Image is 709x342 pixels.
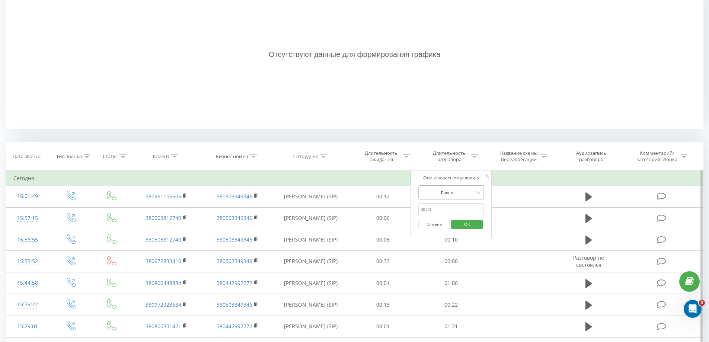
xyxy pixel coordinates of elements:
[56,153,82,160] div: Тип звонка
[567,150,615,163] div: Аудиозапись разговора
[146,193,181,200] a: 380961105505
[418,203,484,216] input: 00:00
[349,250,417,272] td: 00:33
[273,229,349,250] td: [PERSON_NAME] (SIP)
[217,258,252,265] a: 380503349346
[13,254,42,269] div: 15:53:52
[573,254,604,268] span: Разговор не состоялся
[273,294,349,316] td: [PERSON_NAME] (SIP)
[418,174,484,182] div: Фильтровать по условию
[13,211,42,226] div: 15:57:15
[273,272,349,294] td: [PERSON_NAME] (SIP)
[273,316,349,337] td: [PERSON_NAME] (SIP)
[417,272,485,294] td: 01:00
[273,186,349,207] td: [PERSON_NAME] (SIP)
[146,258,181,265] a: 380672833410
[273,207,349,229] td: [PERSON_NAME] (SIP)
[146,323,181,330] a: 380800331421
[217,214,252,221] a: 380503349346
[217,323,252,330] a: 380442992272
[417,229,485,250] td: 00:10
[217,236,252,243] a: 380503349346
[417,316,485,337] td: 01:31
[684,300,702,318] iframe: Intercom live chat
[217,193,252,200] a: 380503349346
[153,153,169,160] div: Клиент
[349,272,417,294] td: 00:01
[417,250,485,272] td: 00:00
[417,294,485,316] td: 00:22
[13,153,41,160] div: Дата звонка
[273,250,349,272] td: [PERSON_NAME] (SIP)
[13,319,42,334] div: 15:29:01
[103,153,118,160] div: Статус
[13,233,42,247] div: 15:56:55
[499,150,539,163] div: Название схемы переадресации
[349,186,417,207] td: 00:12
[217,301,252,308] a: 380503349346
[429,150,469,163] div: Длительность разговора
[635,150,679,163] div: Комментарий/категория звонка
[349,229,417,250] td: 00:06
[217,279,252,287] a: 380442992272
[146,279,181,287] a: 380800448884
[146,301,181,308] a: 380972923684
[349,316,417,337] td: 00:01
[146,236,181,243] a: 380503812740
[13,189,42,204] div: 16:01:49
[6,171,703,186] td: Сегодня
[216,153,248,160] div: Бизнес номер
[146,214,181,221] a: 380503812740
[361,150,401,163] div: Длительность ожидания
[699,300,705,306] span: 3
[293,153,318,160] div: Сотрудник
[418,220,450,229] button: Отмена
[13,276,42,290] div: 15:44:58
[457,218,478,230] span: OK
[13,297,42,312] div: 15:39:22
[451,220,483,229] button: OK
[349,294,417,316] td: 00:13
[349,207,417,229] td: 00:06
